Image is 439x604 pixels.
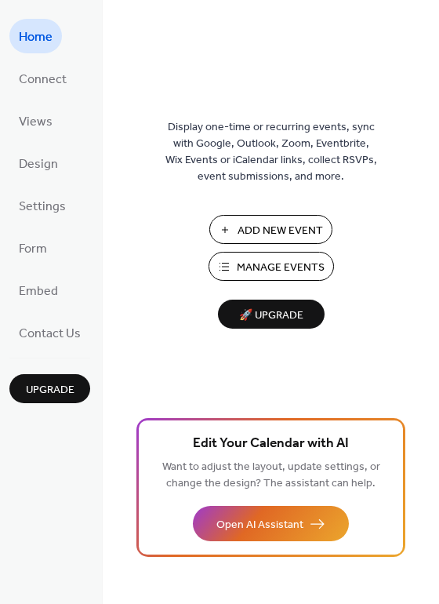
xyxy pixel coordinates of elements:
a: Settings [9,188,75,223]
span: Views [19,110,53,135]
span: Edit Your Calendar with AI [193,433,349,455]
button: Open AI Assistant [193,506,349,541]
span: Display one-time or recurring events, sync with Google, Outlook, Zoom, Eventbrite, Wix Events or ... [165,119,377,185]
a: Design [9,146,67,180]
span: Home [19,25,53,50]
span: Add New Event [238,223,323,239]
span: Settings [19,195,66,220]
span: Embed [19,279,58,304]
button: 🚀 Upgrade [218,300,325,329]
a: Views [9,104,62,138]
span: Form [19,237,47,262]
a: Contact Us [9,315,90,350]
span: 🚀 Upgrade [227,305,315,326]
a: Form [9,231,56,265]
span: Manage Events [237,260,325,276]
button: Upgrade [9,374,90,403]
span: Upgrade [26,382,74,398]
span: Open AI Assistant [216,517,303,533]
a: Home [9,19,62,53]
a: Connect [9,61,76,96]
span: Want to adjust the layout, update settings, or change the design? The assistant can help. [162,457,380,494]
span: Contact Us [19,322,81,347]
span: Design [19,152,58,177]
button: Manage Events [209,252,334,281]
span: Connect [19,67,67,93]
button: Add New Event [209,215,332,244]
a: Embed [9,273,67,307]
